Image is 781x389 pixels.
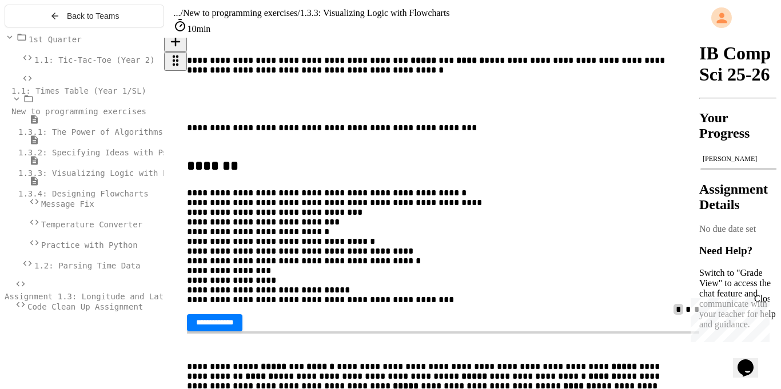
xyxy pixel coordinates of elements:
[34,55,155,65] span: 1.1: Tic-Tac-Toe (Year 2)
[686,294,770,342] iframe: chat widget
[67,11,119,21] span: Back to Teams
[699,43,776,85] h1: IB Comp Sci 25-26
[300,8,450,18] span: 1.3.3: Visualizing Logic with Flowcharts
[180,8,182,18] span: /
[699,244,776,257] h3: Need Help?
[11,107,146,116] span: New to programming exercises
[699,224,776,234] div: No due date set
[18,148,206,157] span: 1.3.2: Specifying Ideas with Pseudocode
[187,24,196,34] span: 10
[27,302,143,311] span: Code Clean Up Assignment
[18,169,211,178] span: 1.3.3: Visualizing Logic with Flowcharts
[703,155,773,163] div: [PERSON_NAME]
[5,292,212,301] span: Assignment 1.3: Longitude and Latitude Data
[699,5,776,31] div: My Account
[196,24,210,34] span: min
[41,220,142,229] span: Temperature Converter
[41,199,94,208] span: Message Fix
[173,8,180,18] span: ...
[34,261,140,270] span: 1.2: Parsing Time Data
[699,268,776,330] p: Switch to "Grade View" to access the chat feature and communicate with your teacher for help and ...
[5,5,164,27] button: Back to Teams
[699,110,776,141] h2: Your Progress
[11,86,146,95] span: 1.1: Times Table (Year 1/SL)
[29,35,82,44] span: 1st Quarter
[733,343,770,378] iframe: chat widget
[18,189,149,198] span: 1.3.4: Designing Flowcharts
[5,5,79,73] div: Chat with us now!Close
[183,8,297,18] span: New to programming exercises
[41,240,138,250] span: Practice with Python
[18,127,163,137] span: 1.3.1: The Power of Algorithms
[297,8,300,18] span: /
[699,182,776,212] h2: Assignment Details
